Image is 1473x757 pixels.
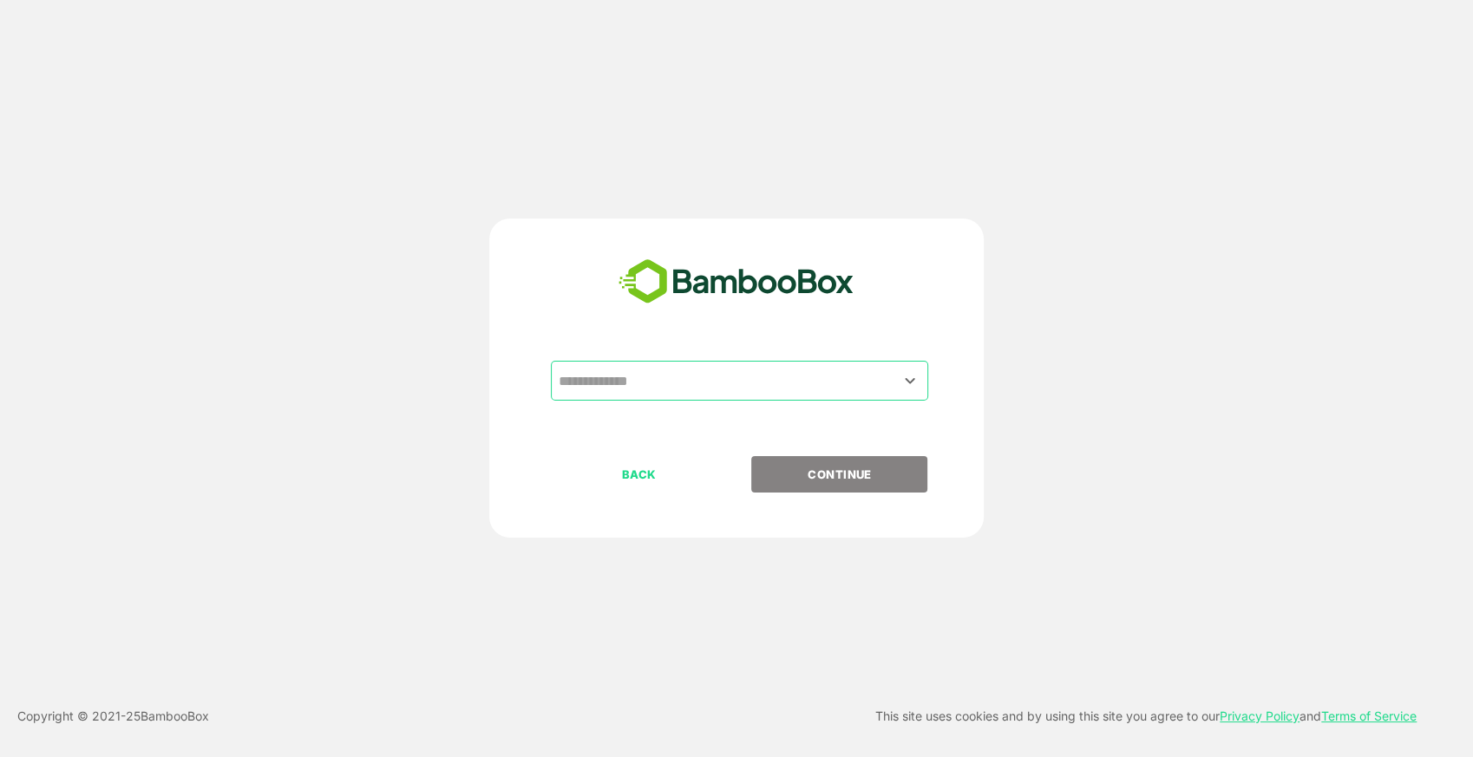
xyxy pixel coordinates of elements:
p: Copyright © 2021- 25 BambooBox [17,706,209,727]
a: Terms of Service [1321,708,1417,723]
a: Privacy Policy [1220,708,1300,723]
p: CONTINUE [753,465,926,484]
button: Open [899,369,922,392]
p: BACK [553,465,726,484]
p: This site uses cookies and by using this site you agree to our and [875,706,1417,727]
button: BACK [551,456,727,493]
button: CONTINUE [751,456,927,493]
img: bamboobox [609,253,863,310]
